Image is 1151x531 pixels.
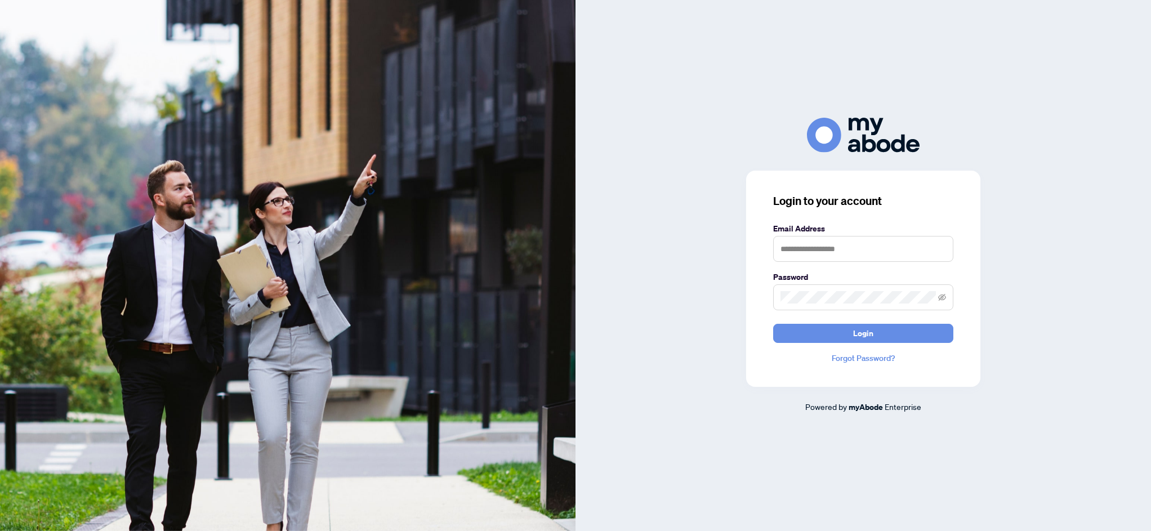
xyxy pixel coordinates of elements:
[773,193,953,209] h3: Login to your account
[773,271,953,283] label: Password
[853,324,873,342] span: Login
[885,401,921,412] span: Enterprise
[773,324,953,343] button: Login
[849,401,883,413] a: myAbode
[773,222,953,235] label: Email Address
[773,352,953,364] a: Forgot Password?
[938,293,946,301] span: eye-invisible
[807,118,920,152] img: ma-logo
[805,401,847,412] span: Powered by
